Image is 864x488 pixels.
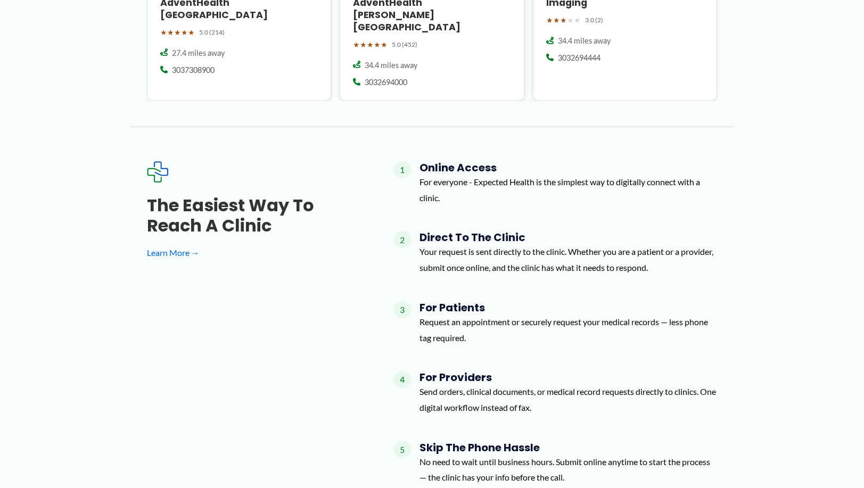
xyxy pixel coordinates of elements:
p: Request an appointment or securely request your medical records — less phone tag required. [419,314,718,345]
span: ★ [174,26,181,39]
h4: For Patients [419,301,718,314]
span: ★ [381,38,388,52]
span: ★ [167,26,174,39]
a: Learn More → [147,245,360,261]
span: ★ [367,38,374,52]
span: 5.0 (214) [199,27,225,38]
h4: Online Access [419,161,718,174]
span: 3 [394,301,411,318]
p: For everyone - Expected Health is the simplest way to digitally connect with a clinic. [419,174,718,205]
span: 5.0 (452) [392,39,417,51]
span: ★ [160,26,167,39]
span: ★ [560,13,567,27]
span: ★ [188,26,195,39]
span: 3.0 (2) [585,14,603,26]
span: 3032694444 [558,53,600,63]
p: Send orders, clinical documents, or medical record requests directly to clinics. One digital work... [419,384,718,415]
span: ★ [181,26,188,39]
span: 3032694000 [365,77,407,88]
span: 5 [394,441,411,458]
span: ★ [574,13,581,27]
h4: Skip the Phone Hassle [419,441,718,454]
p: No need to wait until business hours. Submit online anytime to start the process — the clinic has... [419,454,718,485]
span: ★ [374,38,381,52]
span: ★ [567,13,574,27]
span: ★ [546,13,553,27]
span: 4 [394,371,411,388]
h3: The Easiest Way to Reach a Clinic [147,195,360,236]
h4: For Providers [419,371,718,384]
span: 34.4 miles away [558,36,611,46]
span: ★ [353,38,360,52]
span: ★ [553,13,560,27]
span: ★ [360,38,367,52]
span: 3037308900 [172,65,215,76]
p: Your request is sent directly to the clinic. Whether you are a patient or a provider, submit once... [419,244,718,275]
h4: Direct to the Clinic [419,231,718,244]
span: 1 [394,161,411,178]
span: 27.4 miles away [172,48,225,59]
span: 34.4 miles away [365,60,417,71]
span: 2 [394,231,411,248]
img: Expected Healthcare Logo [147,161,168,183]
